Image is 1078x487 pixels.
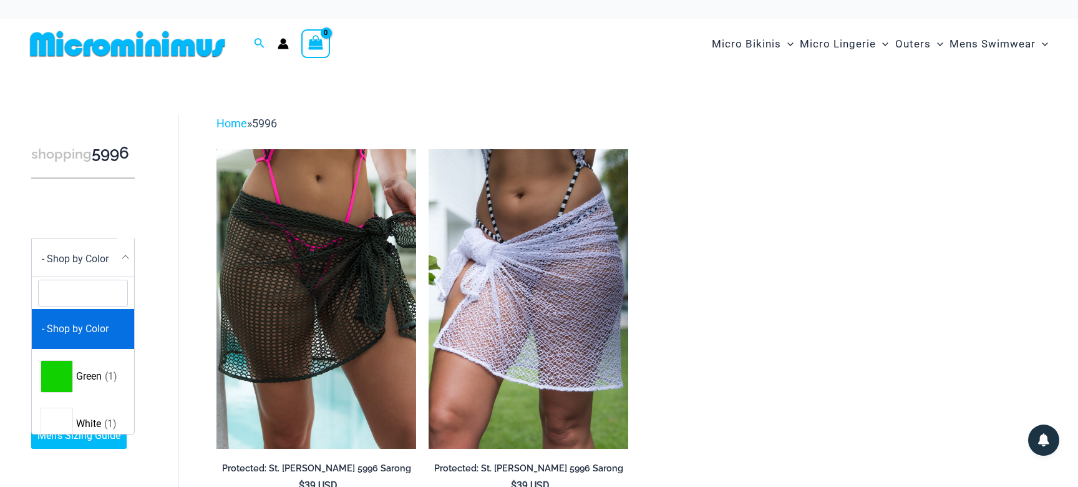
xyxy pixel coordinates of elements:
span: Menu Toggle [1036,28,1048,60]
span: ( ) [105,369,117,384]
span: ( ) [104,416,117,431]
span: - Shop by Color [42,322,109,337]
span: Menu Toggle [931,28,943,60]
a: Mens SwimwearMenu ToggleMenu Toggle [946,25,1051,63]
a: Search icon link [254,36,265,52]
span: Outers [895,28,931,60]
span: Micro Bikinis [712,28,781,60]
span: - Shop by Color [42,253,109,265]
a: Home [216,117,247,130]
a: Account icon link [278,38,289,49]
a: Inferno Mesh Black White 8561 One Piece St Martin White 5996 Sarong 10Inferno Mesh Black White 85... [429,149,628,449]
h2: Protected: St. [PERSON_NAME] 5996 Sarong [429,463,628,475]
span: Menu Toggle [781,28,794,60]
span: - Shop by Color [31,238,135,279]
a: Protected: St. [PERSON_NAME] 5996 Sarong [216,463,416,479]
span: 5996 [252,117,277,130]
span: Green [76,369,102,384]
a: Protected: St. [PERSON_NAME] 5996 Sarong [429,463,628,479]
a: View Shopping Cart, empty [301,29,330,58]
span: Mens Swimwear [949,28,1036,60]
span: shopping [31,146,92,162]
img: MM SHOP LOGO FLAT [25,30,230,58]
a: OutersMenu ToggleMenu Toggle [892,25,946,63]
span: Menu Toggle [876,28,888,60]
nav: Site Navigation [707,23,1053,65]
a: Inferno Mesh Olive Fuchsia 8561 One Piece St Martin Khaki 5996 Sarong 04Inferno Mesh Olive Fuchsi... [216,149,416,449]
span: 1 [107,418,113,430]
a: Micro LingerieMenu ToggleMenu Toggle [797,25,891,63]
img: Inferno Mesh Olive Fuchsia 8561 One Piece St Martin Khaki 5996 Sarong 04 [216,149,416,449]
span: - Shop by Color [32,239,134,278]
a: Micro BikinisMenu ToggleMenu Toggle [709,25,797,63]
a: Men’s Sizing Guide [31,423,127,449]
span: » [216,117,277,130]
img: Inferno Mesh Black White 8561 One Piece St Martin White 5996 Sarong 10 [429,149,628,449]
h2: Protected: St. [PERSON_NAME] 5996 Sarong [216,463,416,475]
h3: 5996 [31,143,135,165]
span: Micro Lingerie [800,28,876,60]
span: 1 [108,370,114,382]
span: White [76,416,101,431]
